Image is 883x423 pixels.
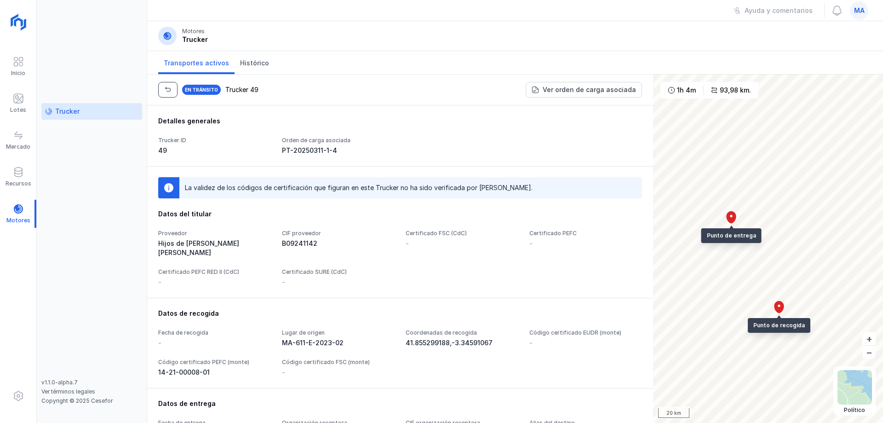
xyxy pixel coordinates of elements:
span: Histórico [240,58,269,68]
div: - [406,239,518,248]
div: Proveedor [158,230,271,237]
div: Lotes [10,106,26,114]
div: En tránsito [181,84,222,96]
button: + [862,332,876,345]
div: Orden de carga asociada [282,137,395,144]
div: MA-611-E-2023-02 [282,338,395,348]
div: 49 [158,146,271,155]
div: 14-21-00008-01 [158,368,271,377]
div: - [529,239,642,248]
a: Histórico [235,51,275,74]
div: Certificado SURE (CdC) [282,268,395,276]
span: ma [854,6,865,15]
div: La validez de los códigos de certificación que figuran en este Trucker no ha sido verificada por ... [185,183,533,192]
div: Código certificado PEFC (monte) [158,359,271,366]
div: Inicio [11,70,25,77]
a: Trucker [41,103,142,120]
div: CIF proveedor [282,230,395,237]
div: v1.1.0-alpha.7 [41,379,142,386]
div: Datos del titular [158,209,642,219]
button: – [862,346,876,359]
div: Fecha de recogida [158,329,271,336]
div: Detalles generales [158,116,642,126]
button: Ver orden de carga asociada [526,82,642,98]
img: political.webp [837,370,872,405]
img: logoRight.svg [7,11,30,34]
div: Código certificado FSC (monte) [282,359,395,366]
div: B09241142 [282,239,395,248]
div: Datos de entrega [158,399,642,408]
div: Certificado PEFC RED II (CdC) [158,268,271,276]
div: Hijos de [PERSON_NAME] [PERSON_NAME] [158,239,271,257]
div: Trucker ID [158,137,271,144]
div: - [282,368,285,377]
div: Código certificado EUDR (monte) [529,329,642,336]
div: Trucker 49 [225,85,258,94]
div: Trucker [55,107,80,116]
span: Transportes activos [164,58,229,68]
div: 93,98 km. [720,86,751,95]
div: - [158,278,271,287]
div: 1h 4m [677,86,696,95]
div: Mercado [6,143,30,151]
div: Certificado PEFC [529,230,642,237]
div: Coordenadas de recogida [406,329,518,336]
div: Datos de recogida [158,309,642,318]
div: Copyright © 2025 Cesefor [41,397,142,405]
div: Motores [182,28,205,35]
div: Lugar de origen [282,329,395,336]
div: Ver orden de carga asociada [543,85,636,94]
div: Certificado FSC (CdC) [406,230,518,237]
div: Político [837,406,872,414]
a: Ver términos legales [41,388,95,395]
div: 41.855299188,-3.34591067 [406,338,518,348]
div: Ayuda y comentarios [745,6,813,15]
div: Recursos [6,180,31,187]
button: Ayuda y comentarios [728,3,819,18]
div: - [529,338,533,348]
div: - [282,278,395,287]
div: Trucker [182,35,208,44]
div: PT-20250311-1-4 [282,146,395,155]
a: Transportes activos [158,51,235,74]
div: - [158,338,271,348]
